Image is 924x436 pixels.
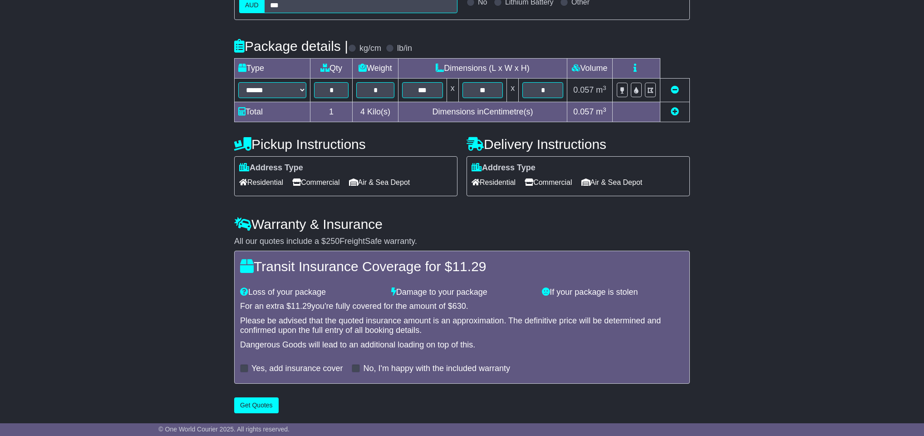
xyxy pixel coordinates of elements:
[240,340,684,350] div: Dangerous Goods will lead to an additional loading on top of this.
[596,107,606,116] span: m
[537,287,688,297] div: If your package is stolen
[359,44,381,54] label: kg/cm
[235,102,310,122] td: Total
[573,107,594,116] span: 0.057
[603,84,606,91] sup: 3
[310,59,353,79] td: Qty
[472,163,536,173] label: Address Type
[397,44,412,54] label: lb/in
[234,137,457,152] h4: Pickup Instructions
[291,302,311,311] span: 11.29
[251,364,343,374] label: Yes, add insurance cover
[467,137,690,152] h4: Delivery Instructions
[387,287,538,297] div: Damage to your package
[234,397,279,413] button: Get Quotes
[671,107,679,116] a: Add new item
[239,163,303,173] label: Address Type
[567,59,612,79] td: Volume
[447,79,458,102] td: x
[360,107,365,116] span: 4
[452,302,466,311] span: 630
[363,364,510,374] label: No, I'm happy with the included warranty
[235,59,310,79] td: Type
[234,237,690,247] div: All our quotes include a $ FreightSafe warranty.
[240,259,684,274] h4: Transit Insurance Coverage for $
[472,175,516,189] span: Residential
[240,316,684,336] div: Please be advised that the quoted insurance amount is an approximation. The definitive price will...
[326,237,339,246] span: 250
[292,175,339,189] span: Commercial
[398,102,567,122] td: Dimensions in Centimetre(s)
[581,175,643,189] span: Air & Sea Depot
[240,302,684,312] div: For an extra $ you're fully covered for the amount of $ .
[158,426,290,433] span: © One World Courier 2025. All rights reserved.
[234,39,348,54] h4: Package details |
[603,106,606,113] sup: 3
[310,102,353,122] td: 1
[349,175,410,189] span: Air & Sea Depot
[573,85,594,94] span: 0.057
[353,59,398,79] td: Weight
[452,259,486,274] span: 11.29
[239,175,283,189] span: Residential
[236,287,387,297] div: Loss of your package
[507,79,519,102] td: x
[398,59,567,79] td: Dimensions (L x W x H)
[671,85,679,94] a: Remove this item
[234,217,690,232] h4: Warranty & Insurance
[525,175,572,189] span: Commercial
[353,102,398,122] td: Kilo(s)
[596,85,606,94] span: m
